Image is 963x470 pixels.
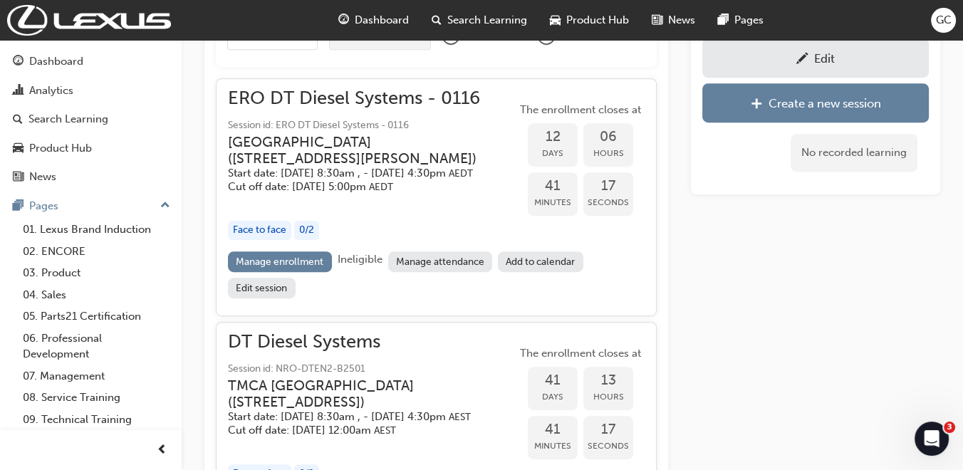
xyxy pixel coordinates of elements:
[583,422,633,438] span: 17
[29,83,73,99] div: Analytics
[702,83,929,122] a: Create a new session
[791,134,917,172] div: No recorded learning
[528,178,578,194] span: 41
[228,278,296,298] a: Edit session
[796,53,808,67] span: pencil-icon
[17,284,176,306] a: 04. Sales
[814,51,835,66] div: Edit
[944,422,955,433] span: 3
[17,262,176,284] a: 03. Product
[528,389,578,405] span: Days
[160,197,170,215] span: up-icon
[447,12,527,28] span: Search Learning
[228,334,516,350] span: DT Diesel Systems
[13,56,24,68] span: guage-icon
[449,411,471,423] span: Australian Eastern Standard Time AEST
[228,410,494,424] h5: Start date: [DATE] 8:30am , - [DATE] 4:30pm
[6,135,176,162] a: Product Hub
[6,78,176,104] a: Analytics
[228,90,645,304] button: ERO DT Diesel Systems - 0116Session id: ERO DT Diesel Systems - 0116[GEOGRAPHIC_DATA]([STREET_ADD...
[29,198,58,214] div: Pages
[17,219,176,241] a: 01. Lexus Brand Induction
[228,90,516,107] span: ERO DT Diesel Systems - 0116
[449,167,473,179] span: Australian Eastern Daylight Time AEDT
[936,12,952,28] span: GC
[228,180,494,194] h5: Cut off date: [DATE] 5:00pm
[583,178,633,194] span: 17
[583,129,633,145] span: 06
[931,8,956,33] button: GC
[228,117,516,134] span: Session id: ERO DT Diesel Systems - 0116
[751,98,763,112] span: plus-icon
[6,193,176,219] button: Pages
[550,11,561,29] span: car-icon
[327,6,420,35] a: guage-iconDashboard
[668,12,695,28] span: News
[13,200,24,213] span: pages-icon
[228,361,516,377] span: Session id: NRO-DTEN2-B2501
[338,253,382,266] span: Ineligible
[29,53,83,70] div: Dashboard
[528,145,578,162] span: Days
[566,12,629,28] span: Product Hub
[528,129,578,145] span: 12
[17,305,176,328] a: 05. Parts21 Certification
[6,48,176,75] a: Dashboard
[13,142,24,155] span: car-icon
[17,365,176,387] a: 07. Management
[583,194,633,211] span: Seconds
[17,387,176,409] a: 08. Service Training
[583,389,633,405] span: Hours
[374,424,396,437] span: Australian Eastern Standard Time AEST
[583,438,633,454] span: Seconds
[17,409,176,431] a: 09. Technical Training
[13,85,24,98] span: chart-icon
[28,111,108,127] div: Search Learning
[29,169,56,185] div: News
[516,102,645,118] span: The enrollment closes at
[652,11,662,29] span: news-icon
[6,46,176,193] button: DashboardAnalyticsSearch LearningProduct HubNews
[228,221,291,240] div: Face to face
[6,164,176,190] a: News
[355,12,409,28] span: Dashboard
[516,345,645,362] span: The enrollment closes at
[702,38,929,78] a: Edit
[583,372,633,389] span: 13
[528,372,578,389] span: 41
[228,377,494,411] h3: TMCA [GEOGRAPHIC_DATA] ( [STREET_ADDRESS] )
[498,251,583,272] a: Add to calendar
[369,181,393,193] span: Australian Eastern Daylight Time AEDT
[388,251,493,272] a: Manage attendance
[228,167,494,180] h5: Start date: [DATE] 8:30am , - [DATE] 4:30pm
[769,96,881,110] div: Create a new session
[157,442,167,459] span: prev-icon
[7,5,171,36] img: Trak
[228,134,494,167] h3: [GEOGRAPHIC_DATA] ( [STREET_ADDRESS][PERSON_NAME] )
[528,438,578,454] span: Minutes
[528,194,578,211] span: Minutes
[707,6,775,35] a: pages-iconPages
[734,12,764,28] span: Pages
[432,11,442,29] span: search-icon
[228,251,332,272] a: Manage enrollment
[583,145,633,162] span: Hours
[915,422,949,456] iframe: Intercom live chat
[13,171,24,184] span: news-icon
[29,140,92,157] div: Product Hub
[718,11,729,29] span: pages-icon
[538,6,640,35] a: car-iconProduct Hub
[338,11,349,29] span: guage-icon
[17,241,176,263] a: 02. ENCORE
[420,6,538,35] a: search-iconSearch Learning
[228,424,494,437] h5: Cut off date: [DATE] 12:00am
[640,6,707,35] a: news-iconNews
[13,113,23,126] span: search-icon
[17,328,176,365] a: 06. Professional Development
[6,106,176,132] a: Search Learning
[528,422,578,438] span: 41
[294,221,319,240] div: 0 / 2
